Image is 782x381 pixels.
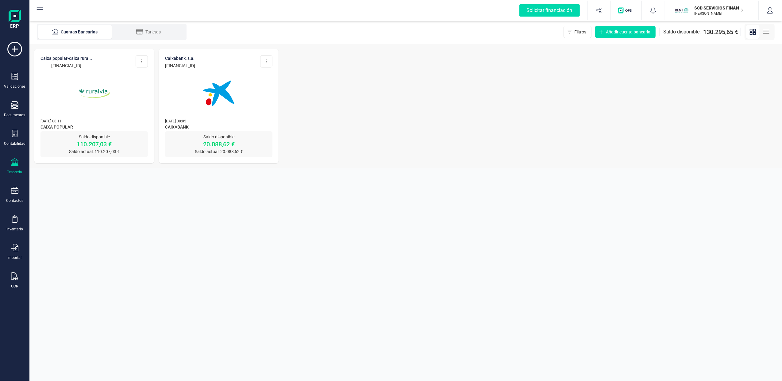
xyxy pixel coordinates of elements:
[695,11,744,16] p: [PERSON_NAME]
[6,227,23,232] div: Inventario
[165,63,195,69] p: [FINANCIAL_ID]
[4,84,25,89] div: Validaciones
[703,28,738,36] span: 130.295,65 €
[4,113,25,117] div: Documentos
[663,28,701,36] span: Saldo disponible:
[4,141,25,146] div: Contabilidad
[564,26,591,38] button: Filtros
[675,4,688,17] img: SC
[6,198,23,203] div: Contactos
[40,148,148,155] p: Saldo actual: 110.207,03 €
[40,119,62,123] span: [DATE] 08:11
[595,26,656,38] button: Añadir cuenta bancaria
[40,63,92,69] p: [FINANCIAL_ID]
[40,134,148,140] p: Saldo disponible
[672,1,751,20] button: SCSCD SERVICIOS FINANCIEROS SL[PERSON_NAME]
[165,119,186,123] span: [DATE] 08:05
[124,29,173,35] div: Tarjetas
[9,10,21,29] img: Logo Finanedi
[618,7,634,13] img: Logo de OPS
[512,1,587,20] button: Solicitar financiación
[165,148,272,155] p: Saldo actual: 20.088,62 €
[7,170,22,175] div: Tesorería
[519,4,580,17] div: Solicitar financiación
[165,124,272,131] span: CAIXABANK
[165,134,272,140] p: Saldo disponible
[50,29,99,35] div: Cuentas Bancarias
[40,140,148,148] p: 110.207,03 €
[40,124,148,131] span: CAIXA POPULAR
[165,55,195,61] p: CAIXABANK, S.A.
[165,140,272,148] p: 20.088,62 €
[11,284,18,289] div: OCR
[40,55,92,61] p: CAIXA POPULAR-CAIXA RURA...
[8,255,22,260] div: Importar
[606,29,650,35] span: Añadir cuenta bancaria
[614,1,638,20] button: Logo de OPS
[574,29,586,35] span: Filtros
[695,5,744,11] p: SCD SERVICIOS FINANCIEROS SL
